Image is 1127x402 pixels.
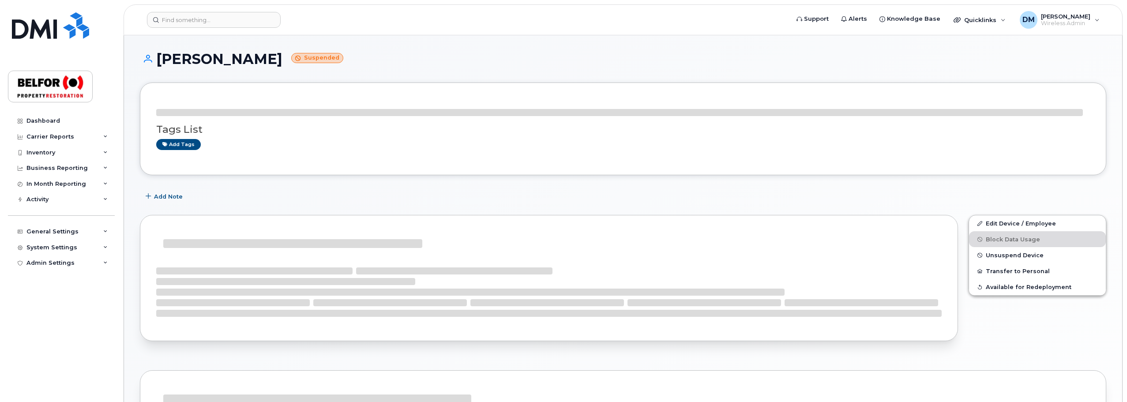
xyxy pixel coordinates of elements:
button: Available for Redeployment [969,279,1106,295]
span: Unsuspend Device [986,252,1044,259]
a: Add tags [156,139,201,150]
h1: [PERSON_NAME] [140,51,1106,67]
h3: Tags List [156,124,1090,135]
a: Edit Device / Employee [969,215,1106,231]
span: Available for Redeployment [986,284,1071,290]
button: Transfer to Personal [969,263,1106,279]
button: Add Note [140,188,190,204]
small: Suspended [291,53,343,63]
button: Unsuspend Device [969,247,1106,263]
button: Block Data Usage [969,231,1106,247]
span: Add Note [154,192,183,201]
